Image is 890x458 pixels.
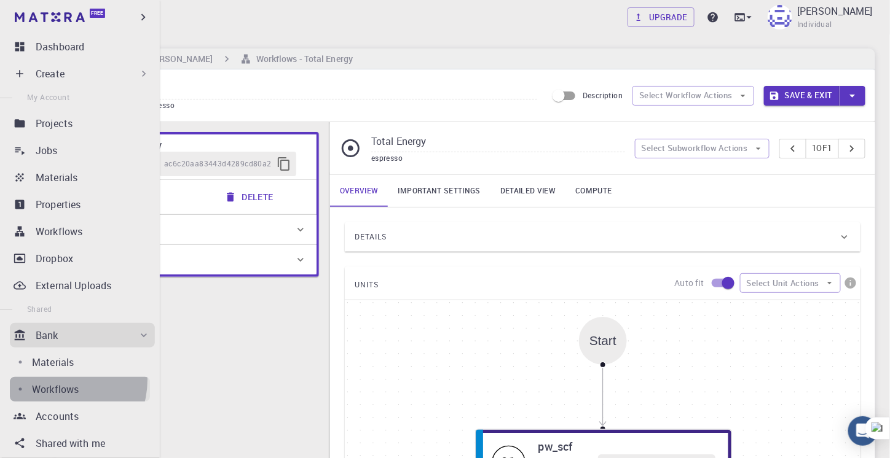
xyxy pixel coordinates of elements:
[10,323,155,347] div: Bank
[371,153,403,163] span: espresso
[251,52,353,66] h6: Workflows - Total Energy
[490,175,565,207] a: Detailed view
[10,165,155,190] a: Materials
[10,431,155,456] a: Shared with me
[538,437,715,455] h6: pw_scf
[841,273,860,293] button: info
[768,5,792,29] img: Nupur Gupta
[806,139,840,158] button: 1of1
[143,100,179,110] span: espresso
[330,175,388,207] a: Overview
[217,185,283,209] button: Delete
[36,278,111,293] p: External Uploads
[10,350,150,375] a: Materials
[848,416,878,446] div: Open Intercom Messenger
[36,197,81,212] p: Properties
[355,227,387,247] span: Details
[10,34,155,59] a: Dashboard
[10,377,150,402] a: Workflows
[164,158,272,170] span: ac6c20aa83443d4289cd80a2
[779,139,866,158] div: pager
[36,436,105,451] p: Shared with me
[355,275,379,295] span: UNITS
[565,175,621,207] a: Compute
[36,116,73,131] p: Projects
[635,139,770,158] button: Select Subworkflow Actions
[10,246,155,271] a: Dropbox
[10,111,155,136] a: Projects
[69,215,317,244] div: Overview
[36,409,79,424] p: Accounts
[388,175,490,207] a: Important settings
[10,61,155,86] div: Create
[32,355,74,370] p: Materials
[579,317,627,365] div: Start
[675,277,704,289] p: Auto fit
[10,138,155,163] a: Jobs
[113,138,307,152] h6: Total Energy
[27,92,69,102] span: My Account
[10,273,155,298] a: External Uploads
[36,170,77,185] p: Materials
[36,66,65,81] p: Create
[36,224,82,239] p: Workflows
[141,52,213,66] h6: [PERSON_NAME]
[797,18,832,31] span: Individual
[27,304,52,314] span: Shared
[61,52,355,66] nav: breadcrumb
[36,39,84,54] p: Dashboard
[10,404,155,429] a: Accounts
[632,86,754,106] button: Select Workflow Actions
[36,328,58,343] p: Bank
[36,251,73,266] p: Dropbox
[15,12,85,22] img: logo
[345,222,860,252] div: Details
[69,245,317,274] div: Units
[583,90,623,100] span: Description
[36,143,58,158] p: Jobs
[740,273,841,293] button: Select Unit Actions
[797,4,873,18] p: [PERSON_NAME]
[628,7,695,27] a: Upgrade
[10,192,155,217] a: Properties
[764,86,840,106] button: Save & Exit
[25,9,69,20] span: Support
[32,382,79,397] p: Workflows
[589,334,616,348] div: Start
[10,219,155,244] a: Workflows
